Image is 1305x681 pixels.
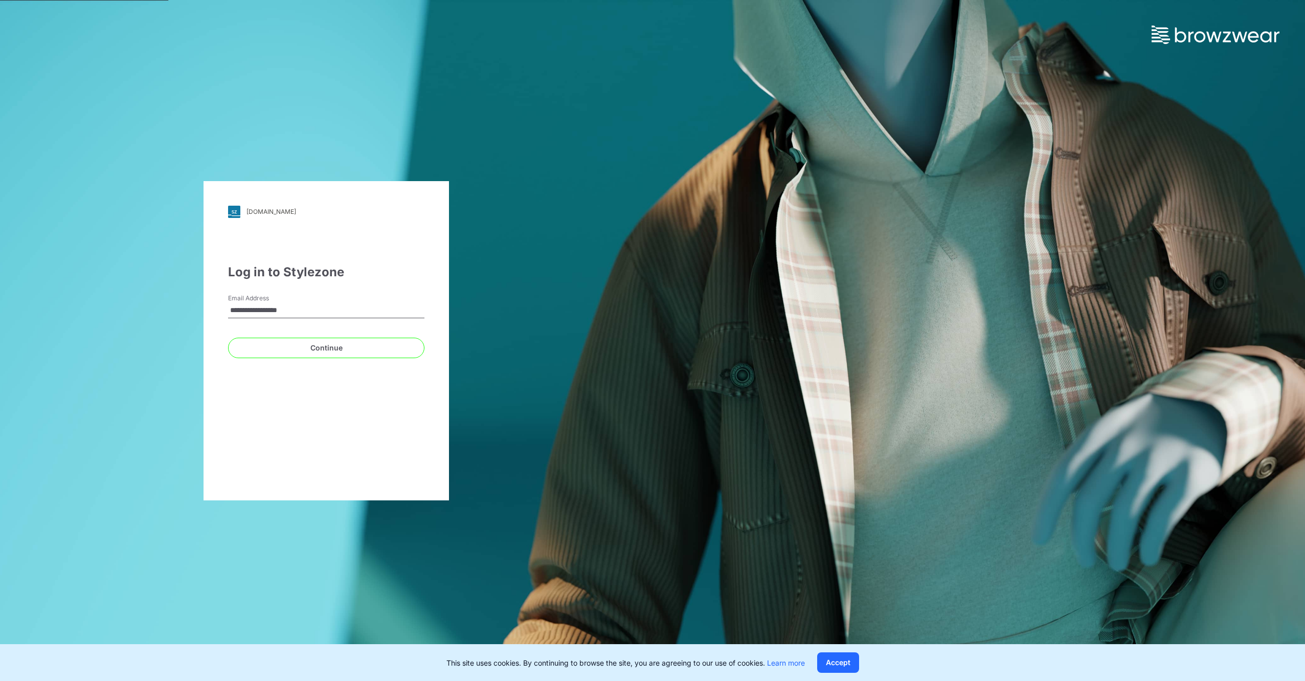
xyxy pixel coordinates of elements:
div: [DOMAIN_NAME] [246,208,296,215]
img: browzwear-logo.73288ffb.svg [1152,26,1279,44]
a: Learn more [767,658,805,667]
p: This site uses cookies. By continuing to browse the site, you are agreeing to our use of cookies. [446,657,805,668]
button: Accept [817,652,859,673]
button: Continue [228,338,424,358]
div: Log in to Stylezone [228,263,424,281]
label: Email Address [228,294,300,303]
a: [DOMAIN_NAME] [228,206,424,218]
img: svg+xml;base64,PHN2ZyB3aWR0aD0iMjgiIGhlaWdodD0iMjgiIHZpZXdCb3g9IjAgMCAyOCAyOCIgZmlsbD0ibm9uZSIgeG... [228,206,240,218]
